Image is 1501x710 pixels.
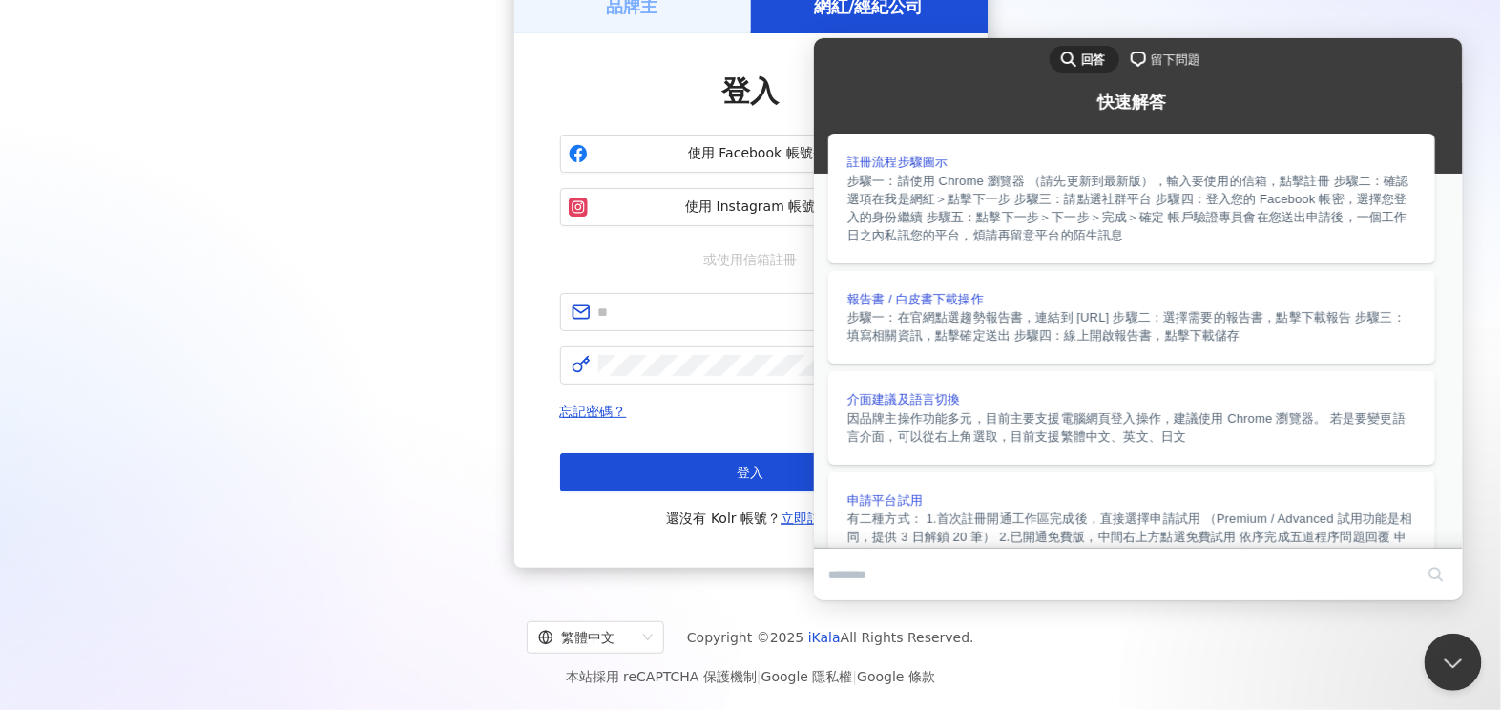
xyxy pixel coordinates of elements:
span: Copyright © 2025 All Rights Reserved. [687,626,974,649]
span: 登入 [722,74,780,108]
a: 忘記密碼？ [560,404,627,419]
a: 申請平台試用有二種方式： 1.首次註冊開通工作區完成後，直接選擇申請試用 （Premium / Advanced 試用功能是相同，提供 3 日解鎖 20 筆） 2.已開通免費版，中間右上方點選免... [14,434,621,564]
iframe: Help Scout Beacon - Close [1425,634,1482,691]
span: 有二種方式： 1.首次註冊開通工作區完成後，直接選擇申請試用 （Premium / Advanced 試用功能是相同，提供 3 日解鎖 20 筆） 2.已開通免費版，中間右上方點選免費試用 依序... [33,473,599,542]
div: 繁體中文 [538,622,636,653]
a: Google 條款 [857,669,935,684]
iframe: Help Scout Beacon - Live Chat, Contact Form, and Knowledge Base [814,38,1463,600]
span: 登入 [738,465,764,480]
a: iKala [808,630,841,645]
span: 還沒有 Kolr 帳號？ [667,507,835,530]
span: 本站採用 reCAPTCHA 保護機制 [566,665,935,688]
span: 使用 Instagram 帳號登入 [595,198,933,217]
a: 立即註冊 [781,511,834,526]
button: 使用 Facebook 帳號登入 [560,135,942,173]
a: Google 隱私權 [761,669,853,684]
span: 使用 Facebook 帳號登入 [595,144,933,163]
span: 申請平台試用 [33,455,109,470]
span: 或使用信箱註冊 [691,249,811,270]
span: | [757,669,761,684]
span: | [853,669,858,684]
button: 登入 [560,453,942,491]
button: 使用 Instagram 帳號登入 [560,188,942,226]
